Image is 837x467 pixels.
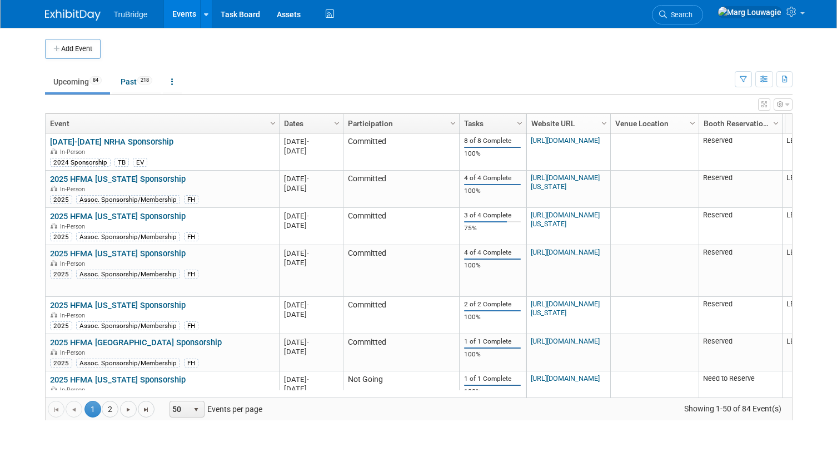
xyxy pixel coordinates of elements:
[50,375,186,385] a: 2025 HFMA [US_STATE] Sponsorship
[102,401,118,418] a: 2
[60,223,88,230] span: In-Person
[50,270,72,279] div: 2025
[464,387,521,396] div: 100%
[307,301,309,309] span: -
[51,186,57,191] img: In-Person Event
[45,39,101,59] button: Add Event
[531,300,600,317] a: [URL][DOMAIN_NAME][US_STATE]
[142,405,151,414] span: Go to the last page
[284,300,338,310] div: [DATE]
[84,401,101,418] span: 1
[184,195,198,204] div: FH
[52,405,61,414] span: Go to the first page
[688,119,697,128] span: Column Settings
[284,347,338,356] div: [DATE]
[343,208,459,245] td: Committed
[50,195,72,204] div: 2025
[307,175,309,183] span: -
[515,119,524,128] span: Column Settings
[284,183,338,193] div: [DATE]
[343,371,459,409] td: Not Going
[138,401,155,418] a: Go to the last page
[120,401,137,418] a: Go to the next page
[284,137,338,146] div: [DATE]
[66,401,82,418] a: Go to the previous page
[267,114,279,131] a: Column Settings
[615,114,691,133] a: Venue Location
[137,76,152,85] span: 218
[133,158,147,167] div: EV
[284,375,338,384] div: [DATE]
[60,312,88,319] span: In-Person
[284,384,338,394] div: [DATE]
[343,334,459,371] td: Committed
[89,76,102,85] span: 84
[60,148,88,156] span: In-Person
[704,114,775,133] a: Booth Reservation Status
[307,212,309,220] span: -
[332,119,341,128] span: Column Settings
[184,321,198,330] div: FH
[331,114,343,131] a: Column Settings
[667,11,692,19] span: Search
[76,321,180,330] div: Assoc. Sponsorship/Membership
[284,258,338,267] div: [DATE]
[51,260,57,266] img: In-Person Event
[600,119,609,128] span: Column Settings
[112,71,161,92] a: Past218
[268,119,277,128] span: Column Settings
[464,211,521,220] div: 3 of 4 Complete
[45,9,101,21] img: ExhibitDay
[50,321,72,330] div: 2025
[652,5,703,24] a: Search
[155,401,273,418] span: Events per page
[50,232,72,241] div: 2025
[114,158,129,167] div: TB
[60,260,88,267] span: In-Person
[60,186,88,193] span: In-Person
[50,158,111,167] div: 2024 Sponsorship
[464,313,521,321] div: 100%
[69,405,78,414] span: Go to the previous page
[76,195,180,204] div: Assoc. Sponsorship/Membership
[598,114,610,131] a: Column Settings
[699,334,782,371] td: Reserved
[464,114,519,133] a: Tasks
[343,297,459,334] td: Committed
[464,375,521,383] div: 1 of 1 Complete
[699,133,782,171] td: Reserved
[284,211,338,221] div: [DATE]
[464,187,521,195] div: 100%
[699,171,782,208] td: Reserved
[284,249,338,258] div: [DATE]
[50,137,173,147] a: [DATE]-[DATE] NRHA Sponsorship
[284,310,338,319] div: [DATE]
[124,405,133,414] span: Go to the next page
[50,114,272,133] a: Event
[184,270,198,279] div: FH
[50,174,186,184] a: 2025 HFMA [US_STATE] Sponsorship
[51,148,57,154] img: In-Person Event
[307,249,309,257] span: -
[50,359,72,367] div: 2025
[51,386,57,392] img: In-Person Event
[284,337,338,347] div: [DATE]
[464,337,521,346] div: 1 of 1 Complete
[699,371,782,409] td: Need to Reserve
[699,208,782,245] td: Reserved
[531,173,600,191] a: [URL][DOMAIN_NAME][US_STATE]
[531,136,600,145] a: [URL][DOMAIN_NAME]
[531,114,603,133] a: Website URL
[464,224,521,232] div: 75%
[531,248,600,256] a: [URL][DOMAIN_NAME]
[531,211,600,228] a: [URL][DOMAIN_NAME][US_STATE]
[447,114,459,131] a: Column Settings
[464,150,521,158] div: 100%
[343,133,459,171] td: Committed
[718,6,782,18] img: Marg Louwagie
[464,249,521,257] div: 4 of 4 Complete
[76,359,180,367] div: Assoc. Sponsorship/Membership
[184,232,198,241] div: FH
[699,297,782,334] td: Reserved
[60,386,88,394] span: In-Person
